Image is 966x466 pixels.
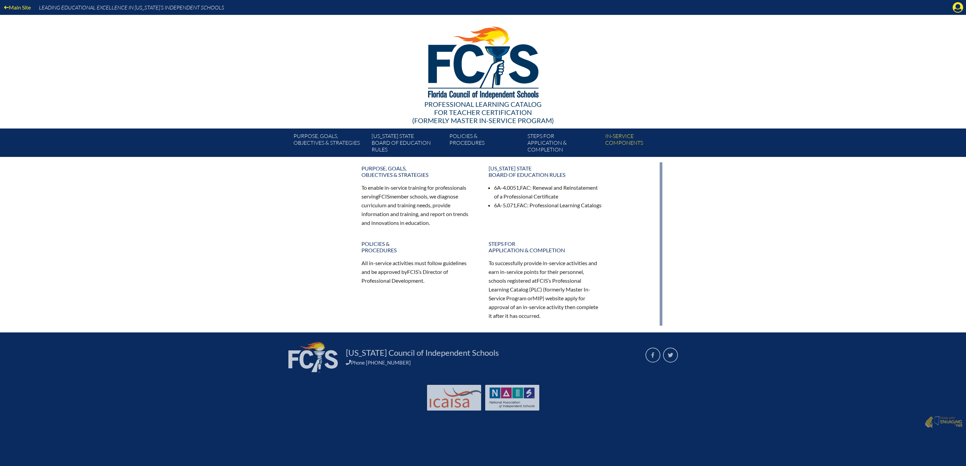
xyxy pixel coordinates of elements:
div: Professional Learning Catalog (formerly Master In-service Program) [288,100,678,124]
span: FCIS [378,193,390,200]
img: FCIS_logo_white [288,342,338,372]
a: Made with [922,415,965,430]
a: Policies &Procedures [447,131,524,157]
li: 6A-5.071, : Professional Learning Catalogs [494,201,602,210]
img: Engaging - Bring it online [925,416,933,428]
a: [US_STATE] StateBoard of Education rules [485,162,606,181]
img: Engaging - Bring it online [940,420,963,428]
a: [US_STATE] Council of Independent Schools [343,347,501,358]
p: To enable in-service training for professionals serving member schools, we diagnose curriculum an... [361,183,475,227]
p: To successfully provide in-service activities and earn in-service points for their personnel, sch... [489,259,602,320]
span: for Teacher Certification [434,108,532,116]
a: [US_STATE] StateBoard of Education rules [369,131,447,157]
img: FCISlogo221.eps [413,15,553,107]
a: Main Site [1,3,33,12]
span: FAC [517,202,527,208]
span: MIP [533,295,543,301]
div: Phone [PHONE_NUMBER] [346,359,637,366]
a: Steps forapplication & completion [485,238,606,256]
li: 6A-4.0051, : Renewal and Reinstatement of a Professional Certificate [494,183,602,201]
img: Int'l Council Advancing Independent School Accreditation logo [430,388,482,408]
p: All in-service activities must follow guidelines and be approved by ’s Director of Professional D... [361,259,475,285]
span: FCIS [537,277,548,284]
a: In-servicecomponents [603,131,680,157]
p: Made with [940,416,963,428]
img: Engaging - Bring it online [934,416,941,426]
span: PLC [531,286,540,293]
a: Purpose, goals,objectives & strategies [291,131,369,157]
a: Purpose, goals,objectives & strategies [357,162,479,181]
span: FAC [520,184,530,191]
span: FCIS [407,269,418,275]
img: NAIS Logo [490,388,535,408]
a: Policies &Procedures [357,238,479,256]
a: Steps forapplication & completion [525,131,603,157]
svg: Manage account [952,2,963,13]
